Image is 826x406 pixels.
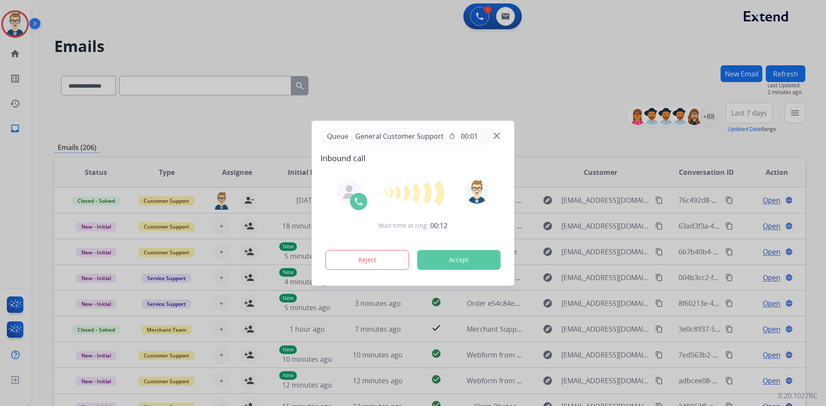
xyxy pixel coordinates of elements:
[461,131,478,141] span: 00:01
[324,131,352,142] p: Queue
[493,132,500,139] img: close-button
[778,391,817,401] p: 0.20.1027RC
[417,250,501,270] button: Accept
[342,185,356,199] img: agent-avatar
[379,221,428,230] span: Wait time at ring:
[326,250,409,270] button: Reject
[430,220,447,231] span: 00:12
[354,196,364,207] img: call-icon
[321,152,506,164] span: Inbound call
[449,133,456,140] mat-icon: timer
[465,180,489,204] img: avatar
[352,131,447,141] span: General Customer Support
